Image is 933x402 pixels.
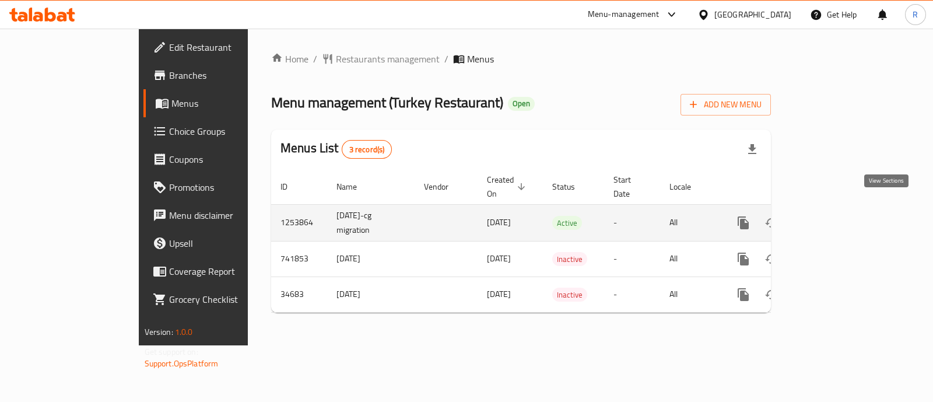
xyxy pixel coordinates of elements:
[613,173,646,201] span: Start Date
[169,124,285,138] span: Choice Groups
[660,277,720,312] td: All
[271,89,503,116] span: Menu management ( Turkey Restaurant )
[169,208,285,222] span: Menu disclaimer
[342,140,392,159] div: Total records count
[604,204,660,241] td: -
[690,97,762,112] span: Add New Menu
[552,180,590,194] span: Status
[487,286,511,302] span: [DATE]
[720,169,851,205] th: Actions
[327,204,415,241] td: [DATE]-cg migration
[327,277,415,312] td: [DATE]
[143,117,294,145] a: Choice Groups
[487,173,529,201] span: Created On
[143,89,294,117] a: Menus
[487,251,511,266] span: [DATE]
[508,99,535,109] span: Open
[327,241,415,277] td: [DATE]
[271,204,327,241] td: 1253864
[444,52,448,66] li: /
[467,52,494,66] span: Menus
[552,252,587,266] div: Inactive
[604,277,660,312] td: -
[588,8,660,22] div: Menu-management
[729,209,757,237] button: more
[424,180,464,194] span: Vendor
[681,94,771,116] button: Add New Menu
[508,97,535,111] div: Open
[552,253,587,266] span: Inactive
[143,173,294,201] a: Promotions
[757,245,785,273] button: Change Status
[729,245,757,273] button: more
[552,216,582,230] span: Active
[169,40,285,54] span: Edit Restaurant
[313,52,317,66] li: /
[169,264,285,278] span: Coverage Report
[143,33,294,61] a: Edit Restaurant
[143,285,294,313] a: Grocery Checklist
[271,277,327,312] td: 34683
[145,356,219,371] a: Support.OpsPlatform
[143,229,294,257] a: Upsell
[271,241,327,277] td: 741853
[169,292,285,306] span: Grocery Checklist
[280,180,303,194] span: ID
[738,135,766,163] div: Export file
[143,61,294,89] a: Branches
[143,145,294,173] a: Coupons
[169,152,285,166] span: Coupons
[143,257,294,285] a: Coverage Report
[669,180,706,194] span: Locale
[271,52,771,66] nav: breadcrumb
[271,169,851,313] table: enhanced table
[143,201,294,229] a: Menu disclaimer
[322,52,440,66] a: Restaurants management
[336,52,440,66] span: Restaurants management
[552,288,587,302] span: Inactive
[145,344,198,359] span: Get support on:
[660,241,720,277] td: All
[487,215,511,230] span: [DATE]
[913,8,918,21] span: R
[175,324,193,340] span: 1.0.0
[169,236,285,250] span: Upsell
[660,204,720,241] td: All
[336,180,372,194] span: Name
[280,139,392,159] h2: Menus List
[171,96,285,110] span: Menus
[714,8,791,21] div: [GEOGRAPHIC_DATA]
[757,281,785,309] button: Change Status
[169,68,285,82] span: Branches
[729,281,757,309] button: more
[169,180,285,194] span: Promotions
[757,209,785,237] button: Change Status
[145,324,173,340] span: Version:
[342,144,392,155] span: 3 record(s)
[604,241,660,277] td: -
